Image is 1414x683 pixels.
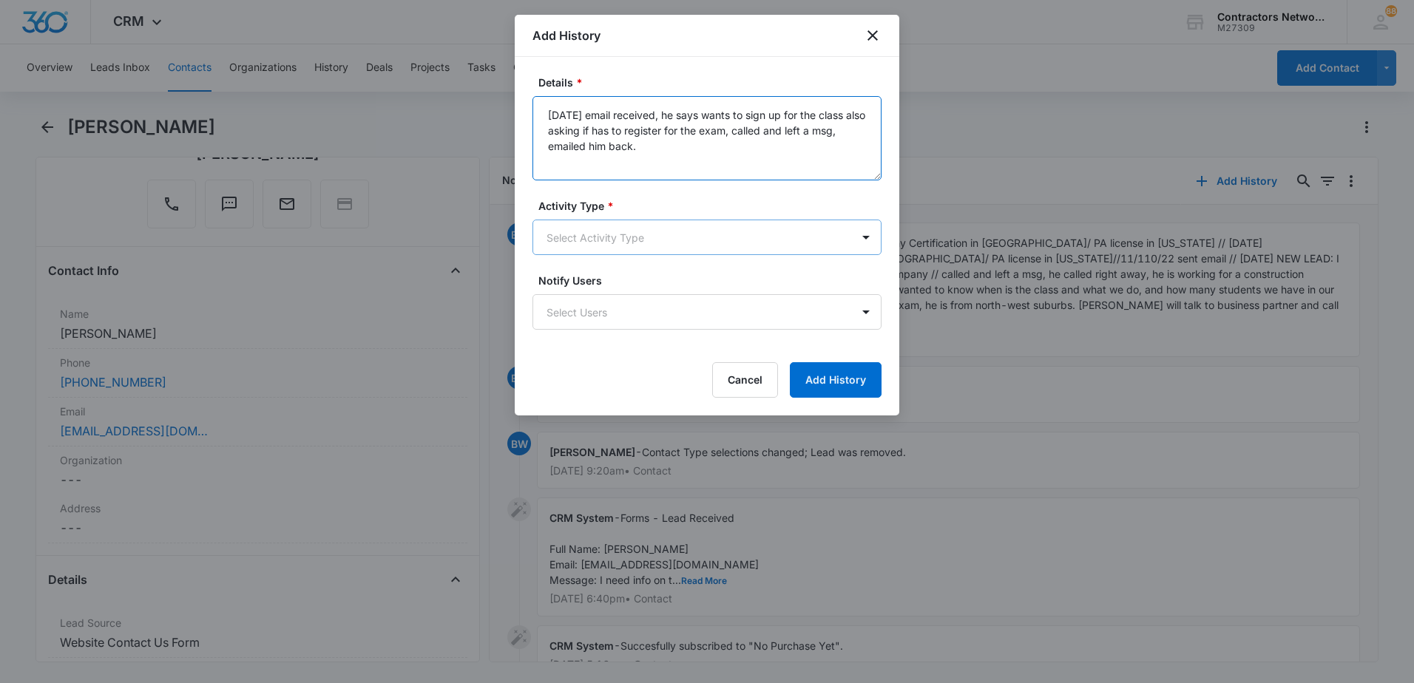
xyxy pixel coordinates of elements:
[864,27,882,44] button: close
[532,96,882,180] textarea: [DATE] email received, he says wants to sign up for the class also asking if has to register for ...
[538,273,887,288] label: Notify Users
[790,362,882,398] button: Add History
[538,75,887,90] label: Details
[538,198,887,214] label: Activity Type
[712,362,778,398] button: Cancel
[532,27,601,44] h1: Add History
